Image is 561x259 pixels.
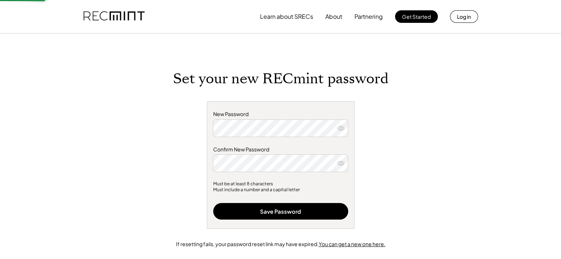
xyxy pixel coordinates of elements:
[325,9,342,24] button: About
[395,10,438,23] button: Get Started
[450,10,478,23] button: Log in
[83,4,145,29] img: recmint-logotype%403x.png
[354,9,383,24] button: Partnering
[213,181,348,194] div: Must be at least 8 characters Must include a number and a capital letter
[213,146,348,153] div: Confirm New Password
[260,9,313,24] button: Learn about SRECs
[213,111,348,118] div: New Password
[319,241,385,247] a: You can get a new one here.
[176,241,385,254] div: If resetting fails, your password reset link may have expired.
[213,203,348,220] button: Save Password
[173,70,388,90] h1: Set your new RECmint password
